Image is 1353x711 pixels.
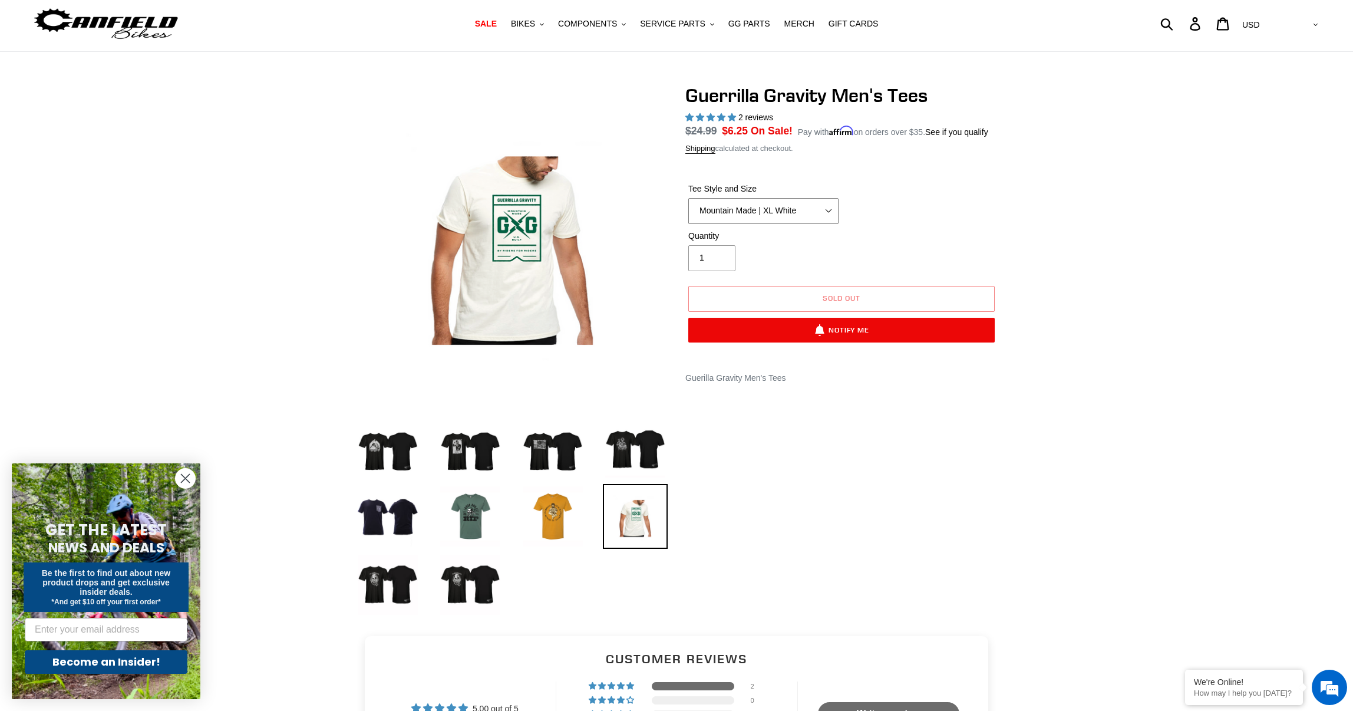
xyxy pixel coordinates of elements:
button: BIKES [505,16,550,32]
span: GIFT CARDS [829,19,879,29]
span: BIKES [511,19,535,29]
a: GIFT CARDS [823,16,885,32]
h1: Guerrilla Gravity Men's Tees [685,84,998,107]
img: Load image into Gallery viewer, Guerrilla Gravity Men&#39;s Tees [355,484,420,549]
span: Sold out [823,294,860,302]
div: 100% (2) reviews with 5 star rating [589,682,636,690]
div: calculated at checkout. [685,143,998,154]
div: We're Online! [1194,677,1294,687]
img: Load image into Gallery viewer, Guerrilla Gravity Men&#39;s Tees [520,416,585,480]
button: SERVICE PARTS [634,16,720,32]
span: SALE [475,19,497,29]
a: SALE [469,16,503,32]
img: Load image into Gallery viewer, Guerrilla Gravity Men&#39;s Tees [438,552,503,617]
h2: Customer Reviews [374,650,979,667]
p: Pay with on orders over $35. [798,123,988,139]
img: Load image into Gallery viewer, Guerrilla Gravity Men&#39;s Tees [603,416,668,480]
img: Canfield Bikes [32,5,180,42]
button: Become an Insider! [25,650,187,674]
span: Be the first to find out about new product drops and get exclusive insider deals. [42,568,171,597]
span: *And get $10 off your first order* [51,598,160,606]
div: Chat with us now [79,66,216,81]
img: Load image into Gallery viewer, Guerrilla Gravity Men&#39;s Tees [520,484,585,549]
img: d_696896380_company_1647369064580_696896380 [38,59,67,88]
span: SERVICE PARTS [640,19,705,29]
span: GET THE LATEST [45,519,167,541]
img: Load image into Gallery viewer, Guerrilla Gravity Men&#39;s Tees [438,416,503,480]
span: 5.00 stars [685,113,738,122]
p: How may I help you today? [1194,689,1294,697]
img: Load image into Gallery viewer, Guerrilla Gravity Men&#39;s Tees [355,416,420,480]
img: Load image into Gallery viewer, Guerrilla Gravity Men&#39;s Tees [603,484,668,549]
button: Close dialog [175,468,196,489]
a: MERCH [778,16,820,32]
div: 2 [751,682,765,690]
span: 2 reviews [738,113,773,122]
div: Guerilla Gravity Men's Tees [685,372,998,384]
label: Tee Style and Size [688,183,839,195]
span: COMPONENTS [558,19,617,29]
a: Shipping [685,144,715,154]
label: Quantity [688,230,839,242]
input: Search [1167,11,1197,37]
input: Enter your email address [25,618,187,641]
div: Minimize live chat window [193,6,222,34]
span: GG PARTS [728,19,770,29]
span: On Sale! [751,123,793,139]
span: NEWS AND DEALS [48,538,164,557]
button: COMPONENTS [552,16,632,32]
span: $6.25 [722,125,748,137]
div: Navigation go back [13,65,31,83]
a: See if you qualify - Learn more about Affirm Financing (opens in modal) [925,127,988,137]
span: MERCH [784,19,814,29]
img: Load image into Gallery viewer, Guerrilla Gravity Men&#39;s Tees [355,552,420,617]
span: Affirm [829,126,854,136]
s: $24.99 [685,125,717,137]
img: Load image into Gallery viewer, Guerrilla Gravity Men&#39;s Tees [438,484,503,549]
button: Sold out [688,286,995,312]
span: We're online! [68,149,163,268]
a: GG PARTS [722,16,776,32]
textarea: Type your message and hit 'Enter' [6,322,225,363]
button: Notify Me [688,318,995,343]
